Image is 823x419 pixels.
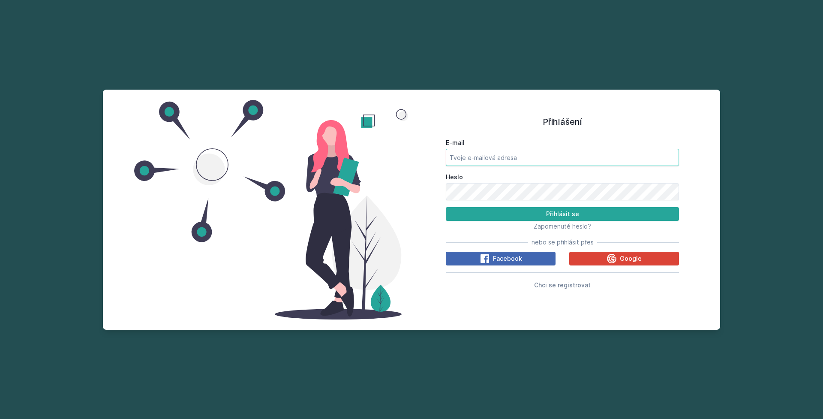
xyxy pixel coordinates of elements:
[446,252,556,265] button: Facebook
[493,254,522,263] span: Facebook
[534,223,591,230] span: Zapomenuté heslo?
[446,149,679,166] input: Tvoje e-mailová adresa
[446,115,679,128] h1: Přihlášení
[446,139,679,147] label: E-mail
[446,207,679,221] button: Přihlásit se
[534,281,591,289] span: Chci se registrovat
[534,280,591,290] button: Chci se registrovat
[620,254,642,263] span: Google
[532,238,594,247] span: nebo se přihlásit přes
[569,252,679,265] button: Google
[446,173,679,181] label: Heslo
